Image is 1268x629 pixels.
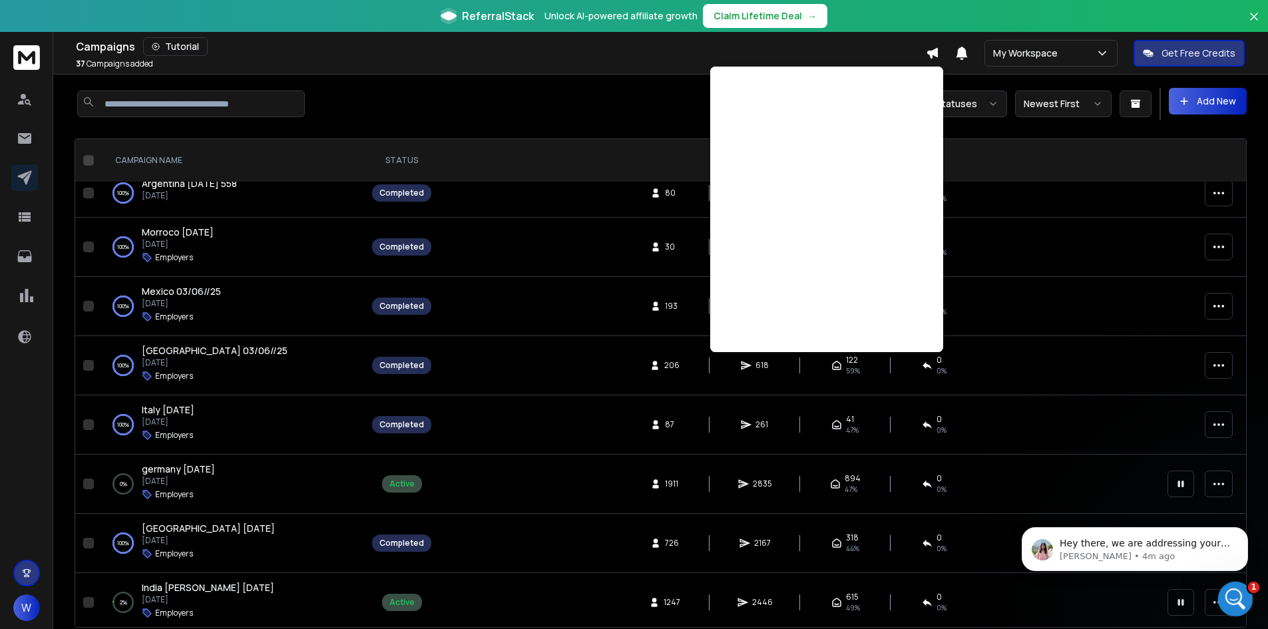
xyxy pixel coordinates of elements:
[120,596,127,609] p: 2 %
[807,9,817,23] span: →
[937,425,947,435] span: 0 %
[142,476,215,487] p: [DATE]
[142,177,237,190] a: Argentina [DATE] 558
[142,239,214,250] p: [DATE]
[21,183,208,235] div: You’ll get replies here and in your email: ✉️
[142,535,275,546] p: [DATE]
[11,370,256,448] div: Lakshita says…
[665,419,678,430] span: 87
[75,343,114,353] b: Lakshita
[142,226,214,238] span: Morroco [DATE]
[13,594,40,621] button: W
[846,355,858,365] span: 122
[155,252,193,263] p: Employers
[56,23,256,164] div: Hello there,Looks tool has some crassI am not seeing proper insights,
[846,414,854,425] span: 41
[228,431,250,452] button: Send a message…
[993,47,1063,60] p: My Workspace
[665,242,678,252] span: 30
[208,5,234,31] button: Home
[1015,91,1112,117] button: Newest First
[75,342,208,354] div: joined the conversation
[753,479,772,489] span: 2835
[120,477,127,491] p: 0 %
[76,59,153,69] p: Campaigns added
[142,417,194,427] p: [DATE]
[99,277,364,336] td: 100%Mexico 03/06//25[DATE]Employers
[99,336,364,395] td: 100%[GEOGRAPHIC_DATA] 03/06//25[DATE]Employers
[117,418,129,431] p: 100 %
[846,602,860,613] span: 49 %
[11,175,218,276] div: You’ll get replies here and in your email:✉️[EMAIL_ADDRESS][DOMAIN_NAME]Our usual reply time🕒unde...
[937,355,942,365] span: 0
[58,39,228,103] span: Hey there, we are addressing your query on the previous chat. We will continue replying there and...
[846,543,859,554] span: 44 %
[21,378,188,391] div: Hey there, thanks for reaching out.
[99,455,364,514] td: 0%germany [DATE][DATE]Employers
[664,360,680,371] span: 206
[11,339,256,370] div: Lakshita says…
[117,359,129,372] p: 100 %
[48,287,256,329] div: Since las week i am seeing similar dashboard.
[11,175,256,287] div: Box says…
[1218,582,1253,617] iframe: Intercom live chat
[142,190,237,201] p: [DATE]
[846,532,859,543] span: 318
[846,592,859,602] span: 615
[937,543,947,554] span: 0 %
[99,139,364,182] th: CAMPAIGN NAME
[665,188,678,198] span: 80
[99,169,364,218] td: 100%Argentina [DATE] 558[DATE]
[63,436,74,447] button: Gif picker
[21,242,208,268] div: Our usual reply time 🕒
[937,414,942,425] span: 0
[142,463,215,475] span: germany [DATE]
[142,226,214,239] a: Morroco [DATE]
[845,473,861,484] span: 894
[155,371,193,381] p: Employers
[42,436,53,447] button: Emoji picker
[142,298,221,309] p: [DATE]
[142,522,275,534] span: [GEOGRAPHIC_DATA] [DATE]
[11,370,199,419] div: Hey there, thanks for reaching out.Let me check this campaign for you
[379,242,424,252] div: Completed
[379,188,424,198] div: Completed
[665,479,678,489] span: 1911
[1245,8,1263,40] button: Close banner
[846,425,859,435] span: 47 %
[924,97,977,110] p: All Statuses
[142,403,194,417] a: Italy [DATE]
[142,285,221,298] a: Mexico 03/06//25
[38,7,59,29] img: Profile image for Lakshita
[755,419,769,430] span: 261
[379,538,424,548] div: Completed
[155,312,193,322] p: Employers
[389,597,415,608] div: Active
[755,360,769,371] span: 618
[9,5,34,31] button: go back
[1162,47,1235,60] p: Get Free Credits
[937,602,947,613] span: 0 %
[1134,40,1245,67] button: Get Free Credits
[117,300,129,313] p: 100 %
[33,256,125,266] b: under 30 minutes
[59,295,245,321] div: Since las week i am seeing similar dashboard.
[21,210,127,234] b: [EMAIL_ADDRESS][DOMAIN_NAME]
[117,240,129,254] p: 100 %
[155,489,193,500] p: Employers
[937,484,947,495] span: 0 %
[99,218,364,277] td: 100%Morroco [DATE][DATE]Employers
[664,597,680,608] span: 1247
[389,479,415,489] div: Active
[155,608,193,618] p: Employers
[117,186,129,200] p: 100 %
[379,301,424,312] div: Completed
[1002,499,1268,593] iframe: Intercom notifications message
[21,398,188,411] div: Let me check this campaign for you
